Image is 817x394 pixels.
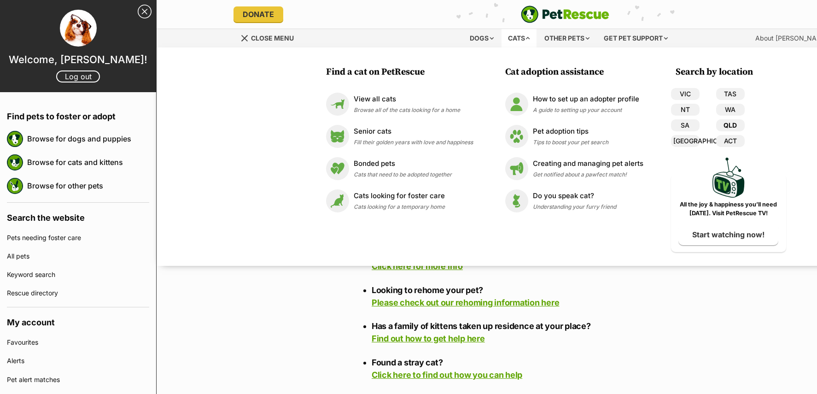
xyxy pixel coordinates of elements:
p: View all cats [354,94,460,105]
a: All pets [7,247,149,265]
img: petrescue logo [7,154,23,171]
img: Do you speak cat? [505,189,528,212]
span: Tips to boost your pet search [533,139,608,146]
p: Pet adoption tips [533,126,608,137]
img: profile image [60,10,97,47]
img: View all cats [326,93,349,116]
a: Please check out our rehoming information here [372,298,559,307]
a: Menu [240,29,300,46]
a: Alerts [7,352,149,370]
a: Click here to find out how you can help [372,370,522,380]
a: How to set up an adopter profile How to set up an adopter profile A guide to setting up your account [505,93,643,116]
a: Pet adoption tips Pet adoption tips Tips to boost your pet search [505,125,643,148]
strong: Found a stray cat? [372,358,443,367]
span: Get notified about a pawfect match! [533,171,627,178]
a: Keyword search [7,265,149,284]
p: Bonded pets [354,159,452,169]
h4: Search the website [7,203,149,229]
a: PetRescue [521,6,609,23]
a: NT [671,104,700,116]
a: Cats looking for foster care Cats looking for foster care Cats looking for a temporary home [326,189,473,212]
strong: Looking to rehome your pet? [372,285,483,295]
a: Pets needing foster care [7,229,149,247]
div: Other pets [538,29,596,47]
span: Browse all of the cats looking for a home [354,106,460,113]
a: Donate [233,6,283,22]
h3: Cat adoption assistance [505,66,648,79]
a: Log out [56,71,100,82]
span: Understanding your furry friend [533,203,616,210]
a: Start watching now! [678,224,778,245]
h3: Search by location [676,66,786,79]
p: How to set up an adopter profile [533,94,639,105]
a: Favourites [7,333,149,352]
a: ACT [716,135,745,147]
a: TAS [716,88,745,100]
span: Close menu [251,34,294,42]
img: Cats looking for foster care [326,189,349,212]
a: Browse for dogs and puppies [27,129,149,148]
img: Pet adoption tips [505,125,528,148]
div: Get pet support [597,29,674,47]
p: Cats looking for foster care [354,191,445,201]
a: SA [671,119,700,131]
img: logo-e224e6f780fb5917bec1dbf3a21bbac754714ae5b6737aabdf751b685950b380.svg [521,6,609,23]
h4: Find pets to foster or adopt [7,101,149,127]
img: petrescue logo [7,131,23,147]
a: Rescue directory [7,284,149,302]
a: Close Sidebar [138,5,152,18]
img: How to set up an adopter profile [505,93,528,116]
a: WA [716,104,745,116]
a: Senior cats Senior cats Fill their golden years with love and happiness [326,125,473,148]
h3: Find a cat on PetRescue [326,66,478,79]
a: Find out how to get help here [372,334,485,343]
p: Creating and managing pet alerts [533,159,643,169]
img: Bonded pets [326,157,349,180]
div: Cats [502,29,537,47]
img: Creating and managing pet alerts [505,157,528,180]
a: Browse for cats and kittens [27,153,149,172]
a: QLD [716,119,745,131]
h4: My account [7,307,149,333]
a: Click here for more info [372,261,463,271]
a: Creating and managing pet alerts Creating and managing pet alerts Get notified about a pawfect ma... [505,157,643,180]
a: Browse for other pets [27,176,149,195]
a: [GEOGRAPHIC_DATA] [671,135,700,147]
a: Pet alert matches [7,370,149,389]
img: Senior cats [326,125,349,148]
p: Do you speak cat? [533,191,616,201]
span: Cats that need to be adopted together [354,171,452,178]
strong: Has a family of kittens taken up residence at your place? [372,321,591,331]
a: Bonded pets Bonded pets Cats that need to be adopted together [326,157,473,180]
img: PetRescue TV logo [712,158,745,198]
p: All the joy & happiness you’ll need [DATE]. Visit PetRescue TV! [678,200,779,218]
a: View all cats View all cats Browse all of the cats looking for a home [326,93,473,116]
span: A guide to setting up your account [533,106,622,113]
a: VIC [671,88,700,100]
img: petrescue logo [7,178,23,194]
div: Dogs [463,29,500,47]
p: Senior cats [354,126,473,137]
a: Do you speak cat? Do you speak cat? Understanding your furry friend [505,189,643,212]
span: Fill their golden years with love and happiness [354,139,473,146]
span: Cats looking for a temporary home [354,203,445,210]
